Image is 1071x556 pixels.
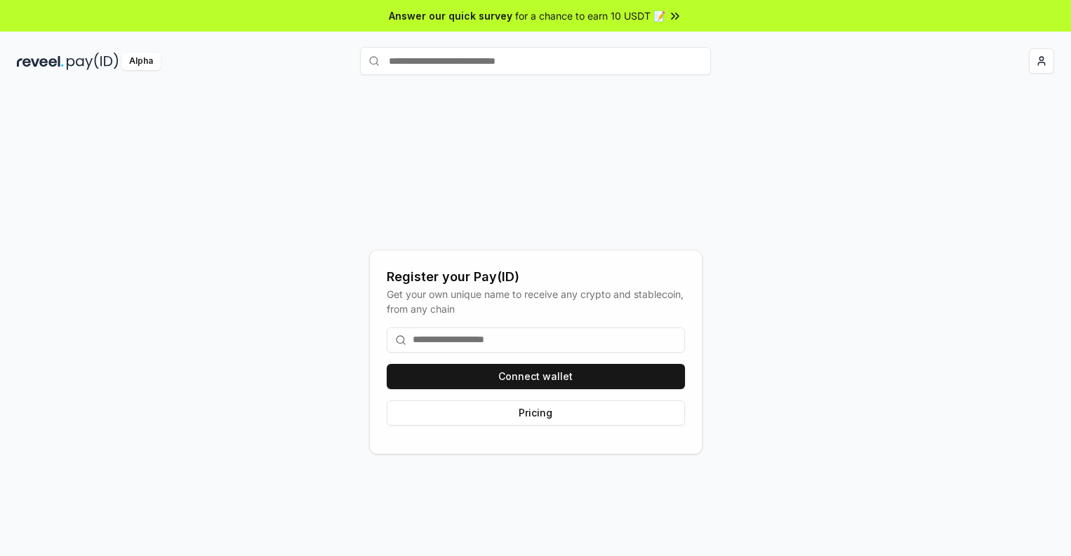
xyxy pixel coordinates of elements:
div: Get your own unique name to receive any crypto and stablecoin, from any chain [387,287,685,316]
span: for a chance to earn 10 USDT 📝 [515,8,665,23]
div: Alpha [121,53,161,70]
button: Pricing [387,400,685,426]
img: reveel_dark [17,53,64,70]
div: Register your Pay(ID) [387,267,685,287]
button: Connect wallet [387,364,685,389]
span: Answer our quick survey [389,8,512,23]
img: pay_id [67,53,119,70]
